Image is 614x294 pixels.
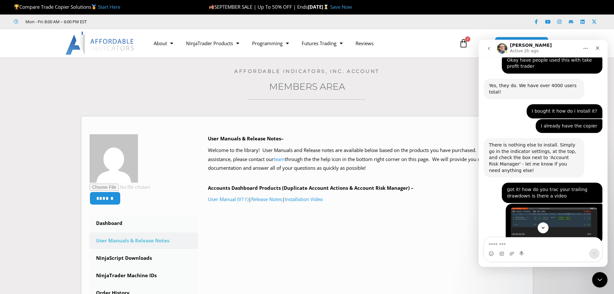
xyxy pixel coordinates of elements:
a: User Manuals & Release Notes [90,232,199,249]
iframe: Intercom live chat [592,272,608,288]
img: 🍂 [209,5,214,9]
span: Mon - Fri: 8:00 AM – 6:00 PM EST [24,18,87,25]
a: team [274,156,285,162]
img: LogoAI | Affordable Indicators – NinjaTrader [65,32,135,55]
strong: [DATE] [308,4,330,10]
a: Save Now [330,4,352,10]
a: User Manual (V11) [208,196,249,202]
a: MEMBERS AREA [495,37,549,50]
a: Programming [246,36,295,51]
a: Futures Trading [295,36,349,51]
b: Accounts Dashboard Products (Duplicate Account Actions & Account Risk Manager) – [208,185,414,191]
b: User Manuals & Release Notes– [208,135,284,142]
img: ⌛ [324,5,328,9]
a: NinjaScript Downloads [90,250,199,267]
img: 🥇 [92,5,96,9]
iframe: Customer reviews powered by Trustpilot [96,18,192,25]
a: Dashboard [90,215,199,232]
a: About [147,36,180,51]
a: Start Here [98,4,120,10]
p: | | [208,195,525,204]
img: 929d569166cf1830a75b326264848cd7d4a207fa1233afa1746c2be3c958da89 [90,134,138,183]
span: Compare Trade Copier Solutions [14,4,120,10]
a: Reviews [349,36,380,51]
a: Release Notes [251,196,282,202]
iframe: Intercom live chat [479,40,608,267]
nav: Menu [147,36,452,51]
a: Affordable Indicators, Inc. Account [234,68,380,74]
a: 0 [449,34,478,53]
a: NinjaTrader Products [180,36,246,51]
img: 🏆 [14,5,19,9]
a: NinjaTrader Machine IDs [90,267,199,284]
span: 0 [465,36,470,42]
span: SEPTEMBER SALE | Up To 50% OFF | Ends [209,4,308,10]
a: Members Area [269,81,345,92]
a: Installation Video [285,196,323,202]
p: Welcome to the library! User Manuals and Release notes are available below based on the products ... [208,146,525,173]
